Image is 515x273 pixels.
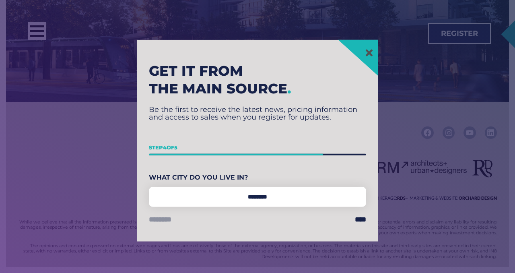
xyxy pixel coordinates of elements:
[174,144,177,151] span: 5
[149,105,366,121] p: Be the first to receive the latest news, pricing information and access to sales when you registe...
[149,62,366,97] h2: Get it from the main source
[287,80,291,97] span: .
[149,142,366,154] p: Step of
[149,172,366,184] label: What City Do You Live In?
[163,144,167,151] span: 4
